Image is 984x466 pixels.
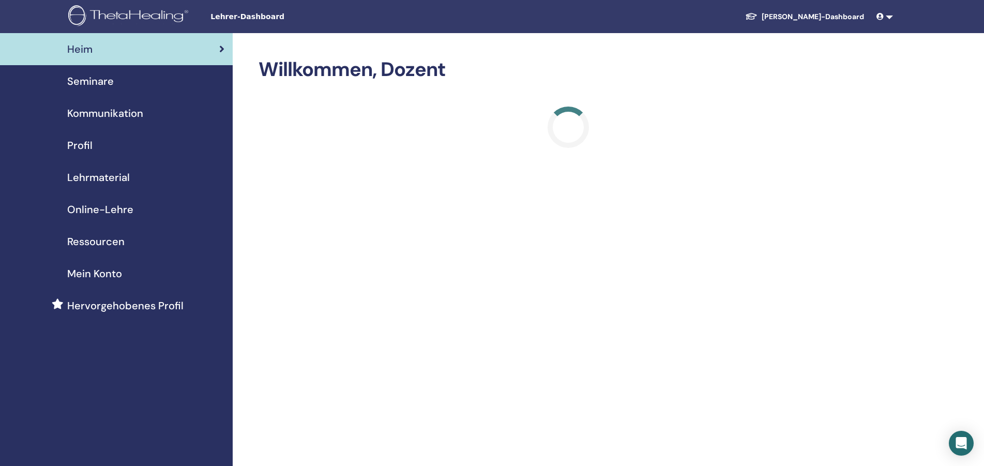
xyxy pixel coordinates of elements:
[68,5,192,28] img: logo.png
[949,431,974,456] div: Open Intercom Messenger
[67,298,184,313] span: Hervorgehobenes Profil
[67,266,122,281] span: Mein Konto
[67,106,143,121] span: Kommunikation
[67,73,114,89] span: Seminare
[67,202,133,217] span: Online-Lehre
[67,41,93,57] span: Heim
[67,138,93,153] span: Profil
[67,234,125,249] span: Ressourcen
[737,7,872,26] a: [PERSON_NAME]-Dashboard
[210,11,366,22] span: Lehrer-Dashboard
[67,170,130,185] span: Lehrmaterial
[259,58,877,82] h2: Willkommen, Dozent
[745,12,758,21] img: graduation-cap-white.svg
